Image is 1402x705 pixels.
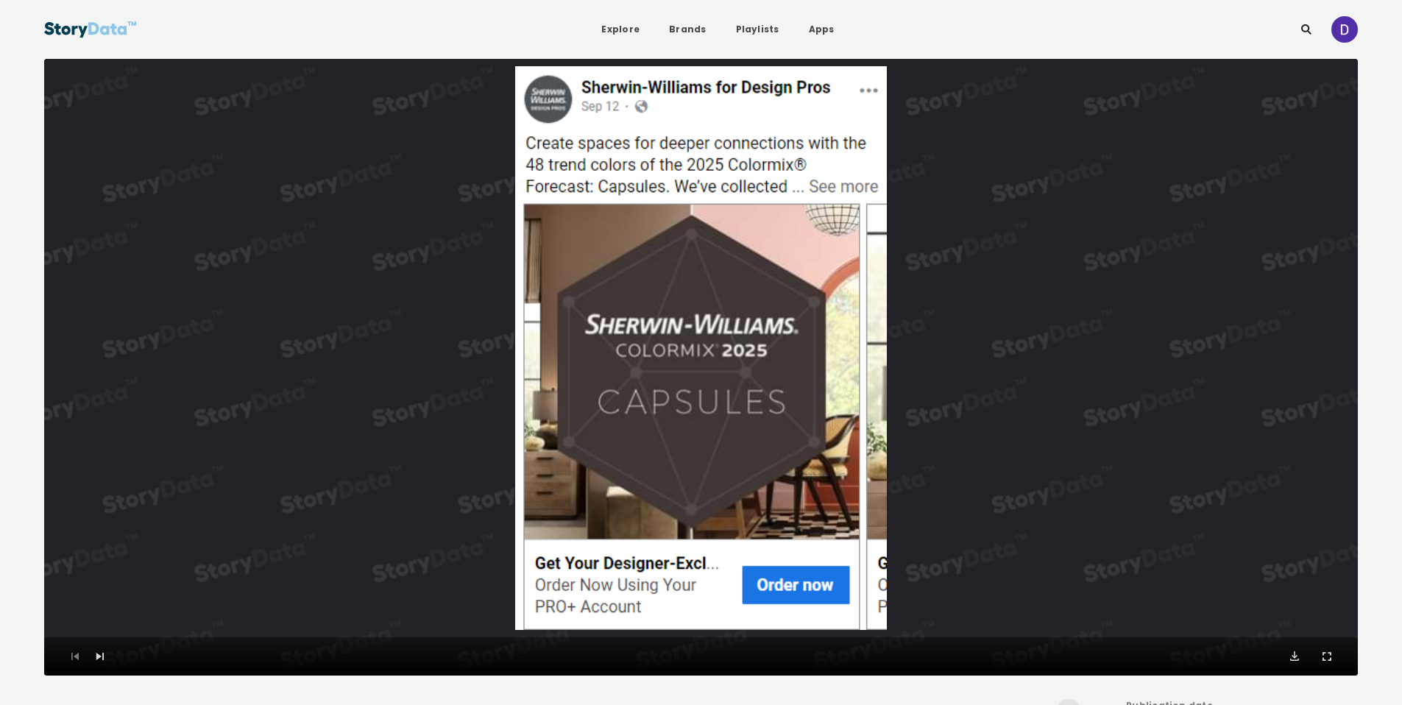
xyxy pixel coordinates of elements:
a: Playlists [724,16,791,43]
img: ACg8ocKzwPDiA-G5ZA1Mflw8LOlJAqwuiocHy5HQ8yAWPW50gy9RiA=s96-c [1331,16,1358,43]
button: Fullscreen [1320,649,1334,664]
button: Download [1287,649,1302,664]
img: StoryData Logo [44,16,137,43]
button: Next Asset [93,649,107,664]
a: Apps [797,16,846,43]
div: Video Player [44,59,1358,676]
a: Explore [590,16,651,43]
a: Brands [657,16,718,43]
